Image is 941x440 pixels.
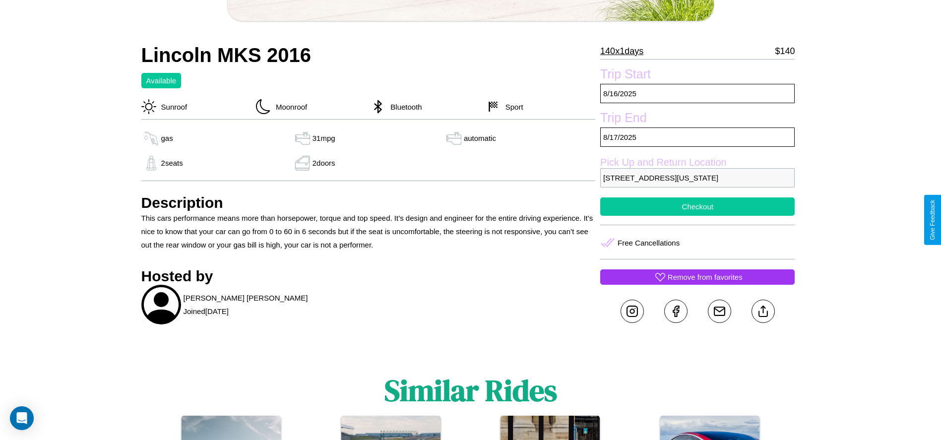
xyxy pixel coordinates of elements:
p: 2 seats [161,156,183,170]
p: gas [161,131,173,145]
p: Free Cancellations [618,236,680,250]
p: This cars performance means more than horsepower, torque and top speed. It’s design and engineer ... [141,211,596,251]
h3: Description [141,194,596,211]
p: $ 140 [775,43,795,59]
p: [STREET_ADDRESS][US_STATE] [600,168,795,188]
p: 8 / 17 / 2025 [600,127,795,147]
button: Remove from favorites [600,269,795,285]
p: 2 doors [313,156,335,170]
img: gas [141,156,161,171]
div: Open Intercom Messenger [10,406,34,430]
p: Sunroof [156,100,188,114]
h1: Similar Rides [384,370,557,411]
p: Moonroof [271,100,307,114]
label: Pick Up and Return Location [600,157,795,168]
img: gas [141,131,161,146]
h2: Lincoln MKS 2016 [141,44,596,66]
img: gas [444,131,464,146]
label: Trip Start [600,67,795,84]
p: automatic [464,131,496,145]
p: 8 / 16 / 2025 [600,84,795,103]
div: Give Feedback [929,200,936,240]
p: Remove from favorites [668,270,743,284]
p: Available [146,74,177,87]
p: 31 mpg [313,131,335,145]
img: gas [293,131,313,146]
p: Joined [DATE] [184,305,229,318]
h3: Hosted by [141,268,596,285]
label: Trip End [600,111,795,127]
button: Checkout [600,197,795,216]
p: 140 x 1 days [600,43,643,59]
p: [PERSON_NAME] [PERSON_NAME] [184,291,308,305]
img: gas [293,156,313,171]
p: Sport [501,100,523,114]
p: Bluetooth [385,100,422,114]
